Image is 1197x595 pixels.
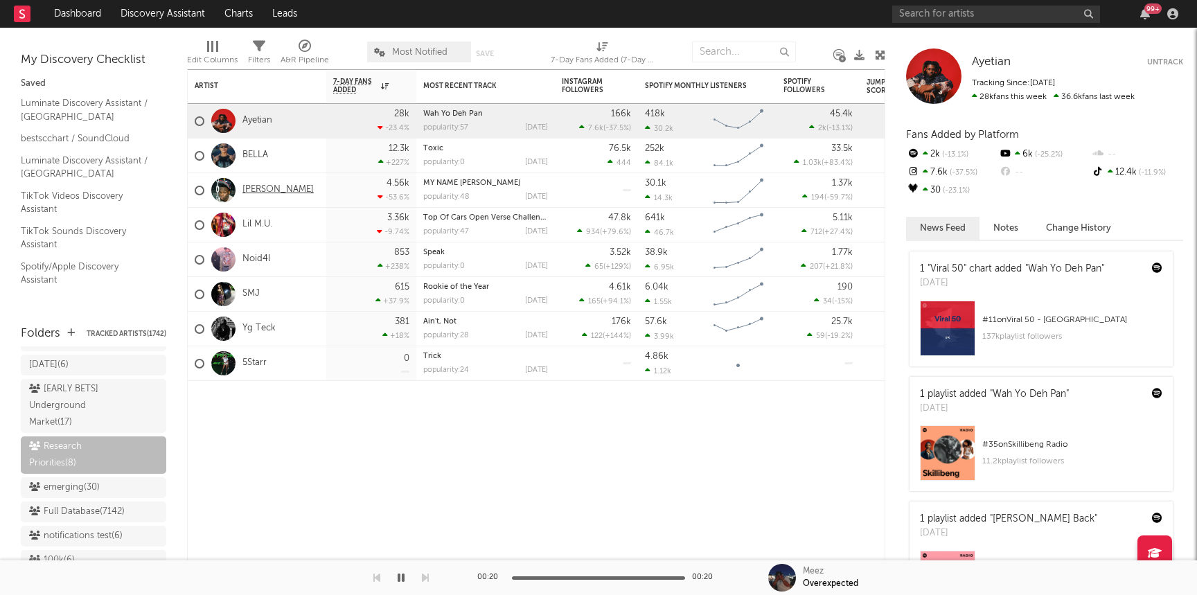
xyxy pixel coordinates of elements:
div: # 11 on Viral 50 - [GEOGRAPHIC_DATA] [982,312,1162,328]
div: ( ) [582,331,631,340]
div: A&R Pipeline [281,35,329,75]
button: News Feed [906,217,979,240]
svg: Chart title [707,277,770,312]
div: 30.2k [645,124,673,133]
span: -59.7 % [826,194,851,202]
button: 99+ [1140,8,1150,19]
div: 252k [645,144,664,153]
span: +27.4 % [824,229,851,236]
div: Filters [248,35,270,75]
span: +129 % [605,263,629,271]
div: 5.11k [833,213,853,222]
div: [DATE] [920,402,1069,416]
div: 4.61k [609,283,631,292]
div: 418k [645,109,665,118]
button: Notes [979,217,1032,240]
div: popularity: 47 [423,228,469,236]
div: 00:20 [477,569,505,586]
a: Top Of Cars Open Verse Challenge [423,214,549,222]
span: 7-Day Fans Added [333,78,378,94]
div: Trick [423,353,548,360]
a: SMJ [242,288,260,300]
div: Rookie of the Year [423,283,548,291]
svg: Chart title [707,346,770,381]
div: notifications test ( 6 ) [29,528,123,544]
span: -13.1 % [828,125,851,132]
div: [DATE] [525,366,548,374]
a: Trick [423,353,441,360]
span: -19.2 % [827,332,851,340]
div: Meez [803,565,824,578]
a: Full Database(7142) [21,501,166,522]
svg: Chart title [707,312,770,346]
span: 194 [811,194,824,202]
div: 137k playlist followers [982,328,1162,345]
div: -23.4 % [378,123,409,132]
div: 100k ( 6 ) [29,552,75,569]
span: 36.6k fans last week [972,93,1135,101]
span: Tracking Since: [DATE] [972,79,1055,87]
a: Lil M.U. [242,219,272,231]
span: +21.8 % [825,263,851,271]
div: [DATE] [525,263,548,270]
div: 853 [394,248,409,257]
span: 207 [810,263,823,271]
div: 176k [612,317,631,326]
div: ( ) [579,123,631,132]
a: bestscchart / SoundCloud [21,131,152,146]
div: Edit Columns [187,52,238,69]
a: emerging(30) [21,477,166,498]
div: +227 % [378,158,409,167]
div: 60.0 [867,286,922,303]
span: 65 [594,263,603,271]
div: 12.3k [389,144,409,153]
div: popularity: 57 [423,124,468,132]
div: [DATE] [525,159,548,166]
div: 11.2k playlist followers [982,453,1162,470]
div: Speak [423,249,548,256]
div: Overexpected [803,578,858,590]
span: -13.1 % [940,151,968,159]
div: 45.4k [830,109,853,118]
div: 76.5k [609,144,631,153]
div: 1.37k [832,179,853,188]
div: [DATE] [525,193,548,201]
span: 122 [591,332,603,340]
div: 94.7 [867,251,922,268]
div: Ain't, Not [423,318,548,326]
div: 1.77k [832,248,853,257]
span: -23.1 % [941,187,970,195]
div: # 35 on Skillibeng Radio [982,436,1162,453]
div: 38.9k [645,248,668,257]
a: [PERSON_NAME] [242,184,314,196]
a: Noid4l [242,254,270,265]
div: Top Of Cars Open Verse Challenge [423,214,548,222]
div: ( ) [814,296,853,305]
div: 381 [395,317,409,326]
div: 47.8k [608,213,631,222]
span: +79.6 % [602,229,629,236]
div: 99 + [1144,3,1162,14]
a: Speak [423,249,445,256]
span: 7.6k [588,125,603,132]
div: Jump Score [867,78,901,95]
span: 712 [810,229,822,236]
a: 100k(6) [21,550,166,571]
div: [EARLY BETS] Underground Market ( 17 ) [29,381,127,431]
a: notifications test(6) [21,526,166,547]
a: "Wah Yo Deh Pan" [1025,264,1104,274]
a: Ayetian [972,55,1011,69]
button: Save [476,50,494,57]
div: emerging ( 30 ) [29,479,100,496]
button: Change History [1032,217,1125,240]
span: 2k [818,125,826,132]
a: #11onViral 50 - [GEOGRAPHIC_DATA]137kplaylist followers [910,301,1173,366]
div: Toxic [423,145,548,152]
svg: Chart title [707,104,770,139]
div: 84.0 [867,148,922,164]
a: Toxic [423,145,443,152]
div: 14.3k [645,193,673,202]
div: 6.95k [645,263,674,272]
span: +94.1 % [603,298,629,305]
span: 59 [816,332,825,340]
